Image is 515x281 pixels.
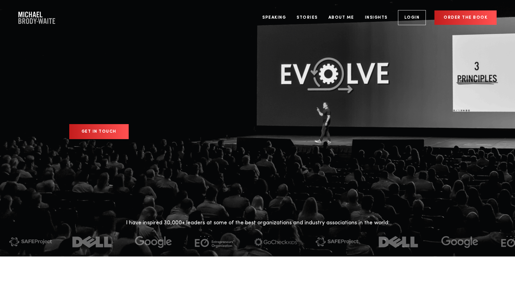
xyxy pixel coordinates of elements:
a: GET IN TOUCH [69,124,129,139]
a: Speaking [258,6,290,29]
a: About Me [324,6,359,29]
a: Order the book [434,10,497,25]
a: Stories [292,6,322,29]
a: Insights [360,6,392,29]
a: Login [398,10,426,25]
a: Company Logo Company Logo [18,12,55,24]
